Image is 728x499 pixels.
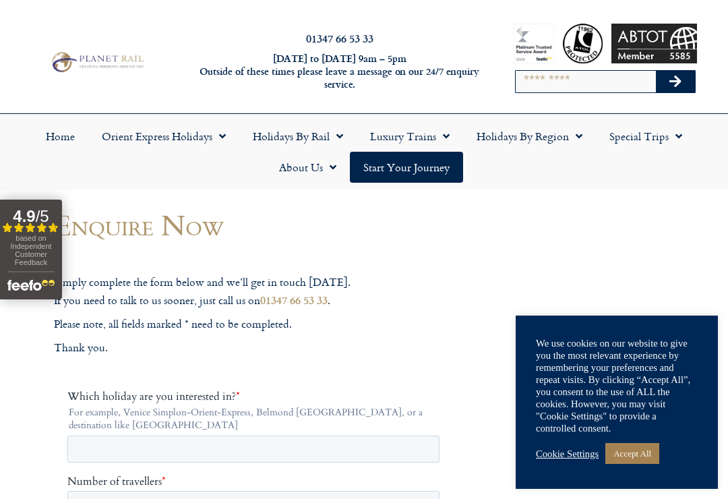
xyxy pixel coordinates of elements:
a: 01347 66 53 33 [306,30,373,46]
a: Accept All [605,443,659,464]
img: Planet Rail Train Holidays Logo [48,50,146,74]
h6: [DATE] to [DATE] 9am – 5pm Outside of these times please leave a message on our 24/7 enquiry serv... [198,53,482,90]
div: We use cookies on our website to give you the most relevant experience by remembering your prefer... [536,337,698,434]
p: Simply complete the form below and we’ll get in touch [DATE]. If you need to talk to us sooner, j... [54,274,458,309]
button: Search [656,71,695,92]
a: Luxury Trains [357,121,463,152]
a: Start your Journey [350,152,463,183]
a: About Us [266,152,350,183]
a: Holidays by Rail [239,121,357,152]
a: Orient Express Holidays [88,121,239,152]
nav: Menu [7,121,721,183]
a: Holidays by Region [463,121,596,152]
p: Please note, all fields marked * need to be completed. [54,316,458,333]
a: Home [32,121,88,152]
a: 01347 66 53 33 [260,292,328,307]
span: Your last name [189,301,257,316]
p: Thank you. [54,339,458,357]
a: Special Trips [596,121,696,152]
a: Cookie Settings [536,448,599,460]
h1: Enquire Now [54,209,458,241]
